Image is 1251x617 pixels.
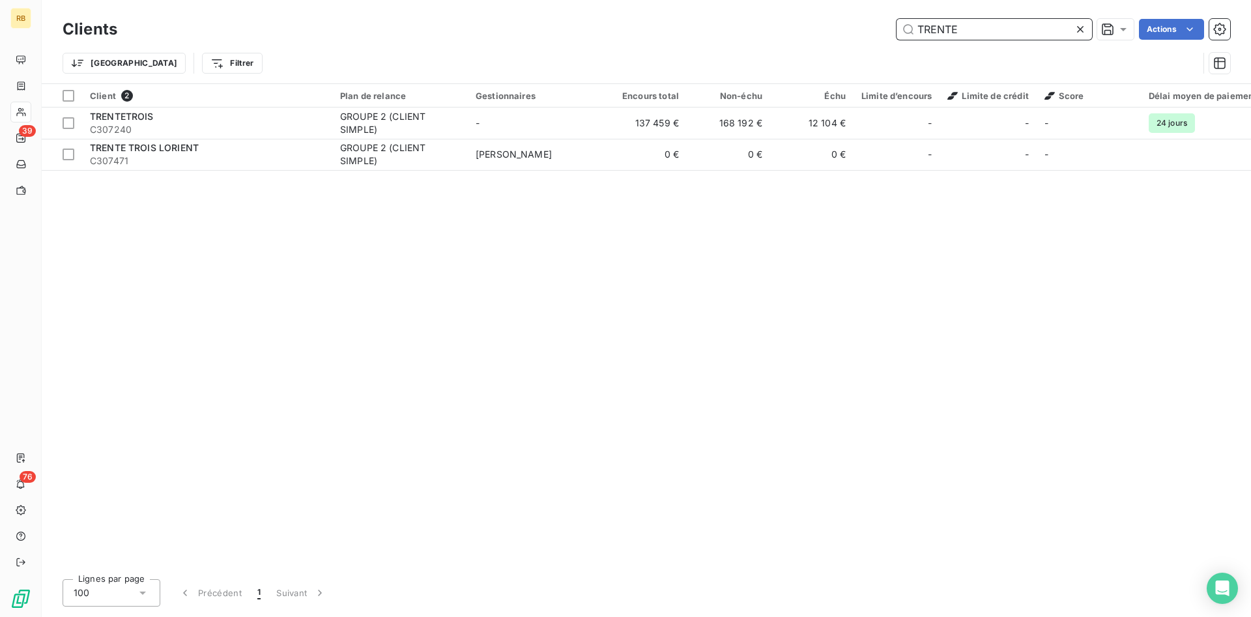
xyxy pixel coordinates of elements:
[778,91,846,101] div: Échu
[1025,148,1029,161] span: -
[1207,573,1238,604] div: Open Intercom Messenger
[250,579,268,607] button: 1
[74,586,89,599] span: 100
[476,149,552,160] span: [PERSON_NAME]
[63,18,117,41] h3: Clients
[928,148,932,161] span: -
[1044,117,1048,128] span: -
[340,91,460,101] div: Plan de relance
[90,123,324,136] span: C307240
[90,91,116,101] span: Client
[268,579,334,607] button: Suivant
[603,108,687,139] td: 137 459 €
[340,110,460,136] div: GROUPE 2 (CLIENT SIMPLE)
[10,588,31,609] img: Logo LeanPay
[687,139,770,170] td: 0 €
[340,141,460,167] div: GROUPE 2 (CLIENT SIMPLE)
[121,90,133,102] span: 2
[1025,117,1029,130] span: -
[1044,149,1048,160] span: -
[19,125,36,137] span: 39
[897,19,1092,40] input: Rechercher
[1139,19,1204,40] button: Actions
[947,91,1028,101] span: Limite de crédit
[1149,113,1195,133] span: 24 jours
[476,117,480,128] span: -
[687,108,770,139] td: 168 192 €
[1044,91,1084,101] span: Score
[770,108,854,139] td: 12 104 €
[90,111,154,122] span: TRENTETROIS
[695,91,762,101] div: Non-échu
[202,53,262,74] button: Filtrer
[63,53,186,74] button: [GEOGRAPHIC_DATA]
[20,471,36,483] span: 76
[90,154,324,167] span: C307471
[90,142,199,153] span: TRENTE TROIS LORIENT
[611,91,679,101] div: Encours total
[476,91,596,101] div: Gestionnaires
[257,586,261,599] span: 1
[861,91,932,101] div: Limite d’encours
[770,139,854,170] td: 0 €
[10,8,31,29] div: RB
[603,139,687,170] td: 0 €
[928,117,932,130] span: -
[171,579,250,607] button: Précédent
